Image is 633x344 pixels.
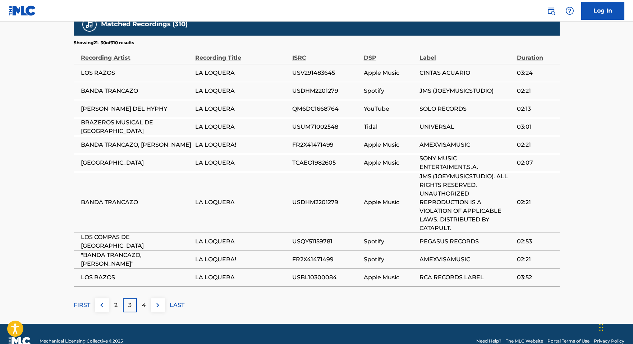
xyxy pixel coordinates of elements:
div: Help [563,4,577,18]
h5: Matched Recordings (310) [101,20,188,28]
p: 2 [114,301,118,309]
span: LA LOQUERA [195,105,289,113]
span: TCAEO1982605 [292,159,360,167]
span: CINTAS ACUARIO [419,69,513,77]
span: USDHM2201279 [292,198,360,207]
span: USV291483645 [292,69,360,77]
div: DSP [364,46,416,62]
a: Log In [581,2,624,20]
span: SONY MUSIC ENTERTAIMENT,S.A. [419,154,513,171]
div: Recording Artist [81,46,192,62]
div: Recording Title [195,46,289,62]
span: USUM71002548 [292,123,360,131]
span: LA LOQUERA! [195,255,289,264]
span: LOS RAZOS [81,69,192,77]
span: Apple Music [364,159,416,167]
span: BANDA TRANCAZO, [PERSON_NAME] [81,141,192,149]
span: JMS (JOEYMUSICSTUDIO). ALL RIGHTS RESERVED. UNAUTHORIZED REPRODUCTION IS A VIOLATION OF APPLICABL... [419,172,513,233]
span: LA LOQUERA [195,69,289,77]
p: Showing 21 - 30 of 310 results [74,40,134,46]
span: AMEXVISAMUSIC [419,141,513,149]
img: left [97,301,106,309]
span: LA LOQUERA [195,123,289,131]
span: BANDA TRANCAZO [81,198,192,207]
span: Spotify [364,237,416,246]
img: help [565,6,574,15]
p: 3 [128,301,132,309]
span: 02:13 [517,105,556,113]
span: Apple Music [364,273,416,282]
div: Label [419,46,513,62]
img: right [153,301,162,309]
span: 02:07 [517,159,556,167]
span: PEGASUS RECORDS [419,237,513,246]
span: YouTube [364,105,416,113]
span: "BANDA TRANCAZO, [PERSON_NAME]" [81,251,192,268]
span: USBL10300084 [292,273,360,282]
span: 02:21 [517,198,556,207]
span: LA LOQUERA [195,87,289,95]
span: LA LOQUERA! [195,141,289,149]
div: Drag [599,317,604,338]
span: [GEOGRAPHIC_DATA] [81,159,192,167]
p: 4 [142,301,146,309]
span: RCA RECORDS LABEL [419,273,513,282]
span: 02:53 [517,237,556,246]
span: LA LOQUERA [195,198,289,207]
img: search [547,6,555,15]
span: 03:01 [517,123,556,131]
span: LA LOQUERA [195,237,289,246]
span: LOS COMPAS DE [GEOGRAPHIC_DATA] [81,233,192,250]
span: JMS (JOEYMUSICSTUDIO) [419,87,513,95]
span: Tidal [364,123,416,131]
span: [PERSON_NAME] DEL HYPHY [81,105,192,113]
p: LAST [170,301,184,309]
img: Matched Recordings [85,20,94,29]
iframe: Chat Widget [597,309,633,344]
div: ISRC [292,46,360,62]
span: Spotify [364,87,416,95]
span: QM6DC1668764 [292,105,360,113]
span: 03:52 [517,273,556,282]
span: Apple Music [364,69,416,77]
span: Spotify [364,255,416,264]
span: BANDA TRANCAZO [81,87,192,95]
span: Apple Music [364,198,416,207]
span: 02:21 [517,141,556,149]
div: Duration [517,46,556,62]
span: LOS RAZOS [81,273,192,282]
span: LA LOQUERA [195,159,289,167]
span: FR2X41471499 [292,141,360,149]
span: UNIVERSAL [419,123,513,131]
p: FIRST [74,301,90,309]
span: AMEXVISAMUSIC [419,255,513,264]
span: 02:21 [517,87,556,95]
span: FR2X41471499 [292,255,360,264]
span: 03:24 [517,69,556,77]
span: BRAZEROS MUSICAL DE [GEOGRAPHIC_DATA] [81,118,192,136]
span: SOLO RECORDS [419,105,513,113]
span: Apple Music [364,141,416,149]
img: MLC Logo [9,5,36,16]
span: 02:21 [517,255,556,264]
span: USDHM2201279 [292,87,360,95]
span: USQY51159781 [292,237,360,246]
a: Public Search [544,4,558,18]
span: LA LOQUERA [195,273,289,282]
